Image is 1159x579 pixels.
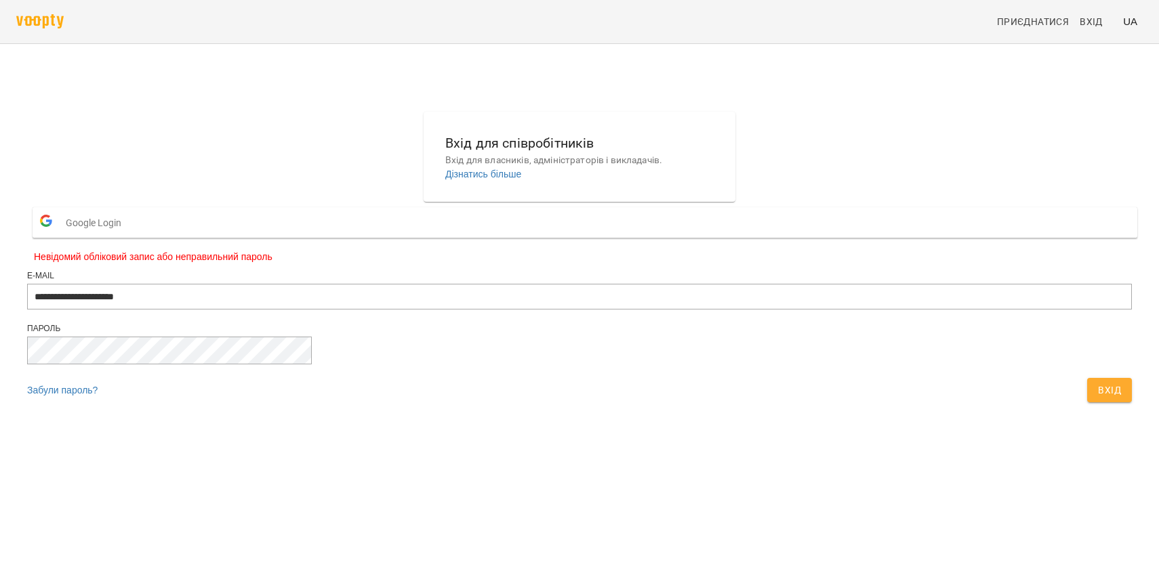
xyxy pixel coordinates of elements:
[434,122,725,192] button: Вхід для співробітниківВхід для власників, адміністраторів і викладачів.Дізнатись більше
[1080,14,1103,30] span: Вхід
[445,154,714,167] p: Вхід для власників, адміністраторів і викладачів.
[27,385,98,395] a: Забули пароль?
[1087,378,1132,402] button: Вхід
[27,270,1132,282] div: E-mail
[997,14,1069,30] span: Приєднатися
[1098,382,1121,398] span: Вхід
[992,9,1074,34] a: Приєднатися
[27,323,1132,335] div: Пароль
[445,169,521,179] a: Дізнатись більше
[445,133,714,154] h6: Вхід для співробітників
[34,250,1125,263] span: Невідомий обліковий запис або неправильний пароль
[33,207,1137,238] button: Google Login
[1118,9,1143,34] button: UA
[1074,9,1118,34] a: Вхід
[66,209,128,236] span: Google Login
[1123,14,1137,28] span: UA
[16,14,64,28] img: voopty.png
